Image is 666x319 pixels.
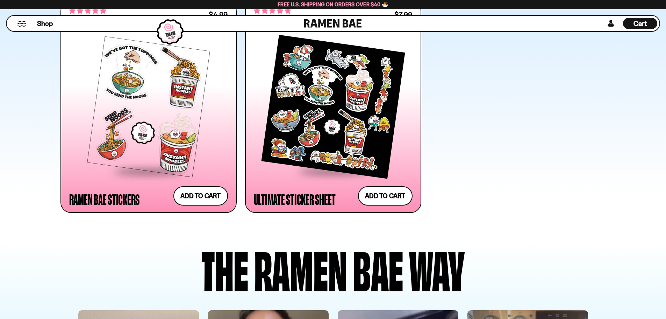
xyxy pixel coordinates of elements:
span: Shop [37,19,53,28]
button: Add to cart [173,186,228,206]
a: 5.00 stars 13 reviews $7.99 Ultimate Sticker Sheet Add to cart [245,1,421,213]
div: Ultimate Sticker Sheet [254,193,336,206]
div: way [409,241,465,294]
div: Ramen Bae Stickers [69,193,140,206]
div: Ramen [254,241,347,294]
div: The [201,241,249,294]
div: Cart [623,16,657,31]
span: Free U.S. Shipping on Orders over $40 🍜 [278,1,388,8]
a: Shop [37,18,53,29]
span: Cart [633,19,647,28]
div: Bae [353,241,403,294]
button: Mobile Menu Trigger [17,21,27,27]
a: 4.75 stars 32 reviews $4.99 Ramen Bae Stickers Add to cart [60,1,237,213]
button: Add to cart [358,186,413,206]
